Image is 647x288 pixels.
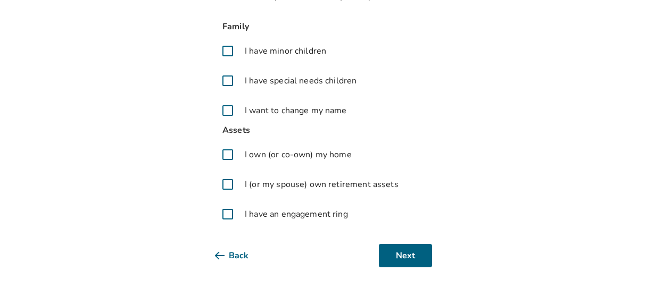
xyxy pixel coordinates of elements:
span: I own (or co-own) my home [245,148,352,161]
span: Assets [215,123,432,138]
span: I have an engagement ring [245,208,348,221]
button: Back [215,244,266,267]
button: Next [379,244,432,267]
span: I have minor children [245,45,326,57]
span: I have special needs children [245,74,356,87]
iframe: Chat Widget [594,237,647,288]
span: Family [215,20,432,34]
span: I (or my spouse) own retirement assets [245,178,399,191]
span: I want to change my name [245,104,347,117]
